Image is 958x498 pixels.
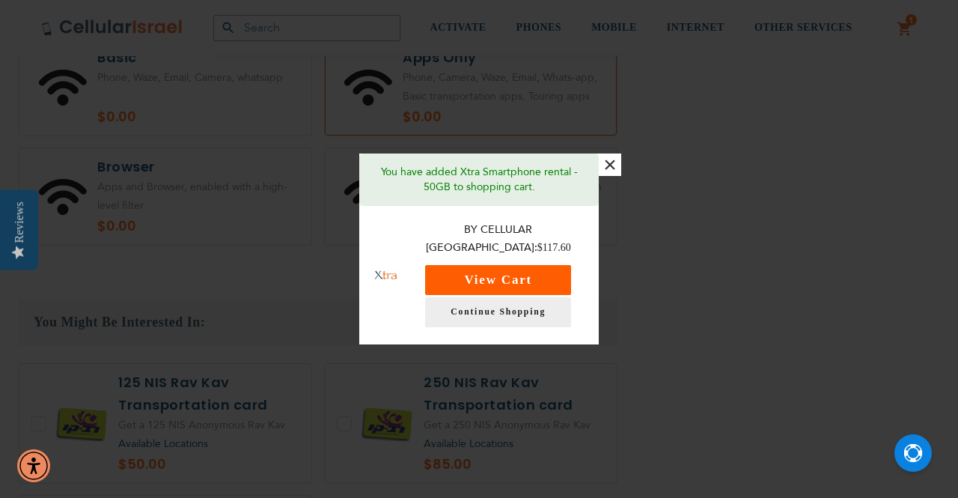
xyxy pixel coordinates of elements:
span: $117.60 [537,242,571,253]
p: By Cellular [GEOGRAPHIC_DATA]: [412,221,584,258]
button: × [599,154,621,176]
div: Accessibility Menu [17,449,50,482]
a: Continue Shopping [425,297,571,327]
p: You have added Xtra Smartphone rental - 50GB to shopping cart. [370,165,588,195]
button: View Cart [425,265,571,295]
div: Reviews [13,201,26,243]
